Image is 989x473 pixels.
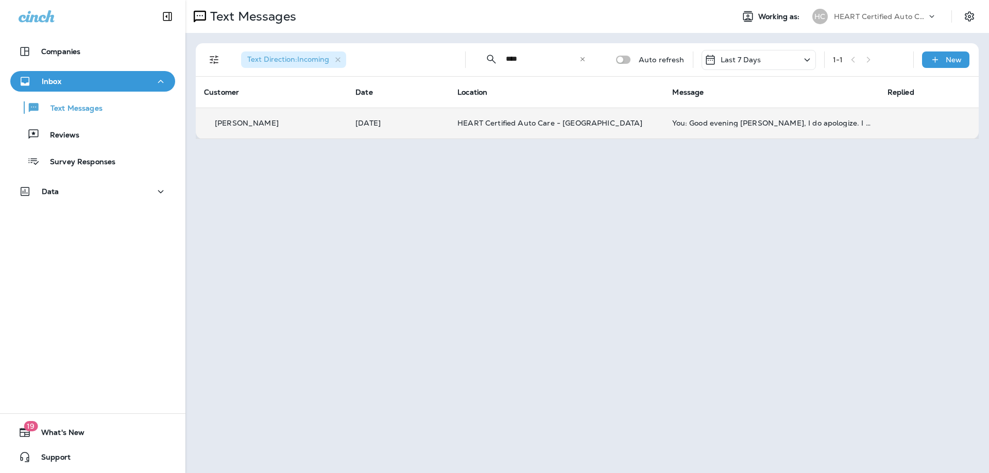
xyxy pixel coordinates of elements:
[355,87,373,97] span: Date
[40,104,103,114] p: Text Messages
[960,7,979,26] button: Settings
[457,118,642,128] span: HEART Certified Auto Care - [GEOGRAPHIC_DATA]
[758,12,802,21] span: Working as:
[10,422,175,443] button: 19What's New
[41,47,80,56] p: Companies
[247,55,329,64] span: Text Direction : Incoming
[40,131,79,141] p: Reviews
[31,428,84,441] span: What's New
[10,41,175,62] button: Companies
[206,9,296,24] p: Text Messages
[481,49,502,69] button: Collapse Search
[721,56,761,64] p: Last 7 Days
[10,150,175,172] button: Survey Responses
[672,87,704,97] span: Message
[834,12,927,21] p: HEART Certified Auto Care
[639,56,685,64] p: Auto refresh
[40,157,115,167] p: Survey Responses
[31,453,71,465] span: Support
[10,447,175,467] button: Support
[42,187,59,196] p: Data
[672,119,871,127] div: You: Good evening Rich, I do apologize. I have communicated the issue regarding the Subaru and wi...
[24,421,38,431] span: 19
[10,71,175,92] button: Inbox
[10,124,175,145] button: Reviews
[215,119,279,127] p: [PERSON_NAME]
[946,56,962,64] p: New
[355,119,441,127] p: Aug 12, 2025 08:28 PM
[812,9,828,24] div: HC
[833,56,843,64] div: 1 - 1
[42,77,61,85] p: Inbox
[10,181,175,202] button: Data
[204,87,239,97] span: Customer
[10,97,175,118] button: Text Messages
[888,87,914,97] span: Replied
[241,51,346,68] div: Text Direction:Incoming
[457,87,487,97] span: Location
[204,49,225,70] button: Filters
[153,6,182,27] button: Collapse Sidebar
